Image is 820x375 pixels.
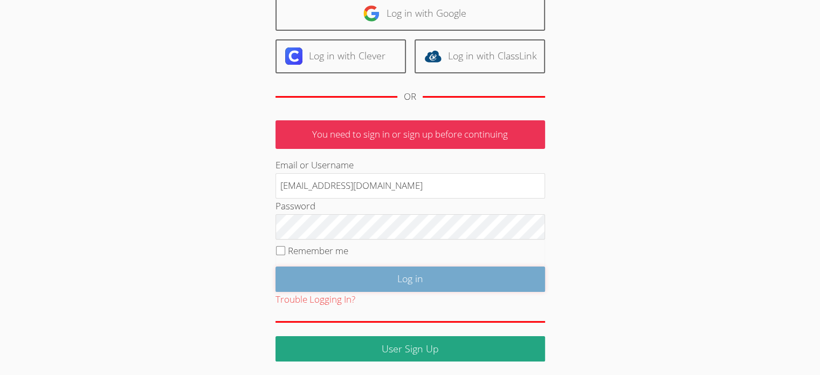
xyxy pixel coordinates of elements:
img: classlink-logo-d6bb404cc1216ec64c9a2012d9dc4662098be43eaf13dc465df04b49fa7ab582.svg [424,47,442,65]
label: Password [275,200,315,212]
label: Email or Username [275,159,354,171]
button: Trouble Logging In? [275,292,355,308]
img: google-logo-50288ca7cdecda66e5e0955fdab243c47b7ad437acaf1139b6f446037453330a.svg [363,5,380,22]
label: Remember me [288,244,348,257]
img: clever-logo-6eab21bc6e7a338710f1a6ff85c0baf02591cd810cc4098c63d3a4b26e2feb20.svg [285,47,302,65]
a: User Sign Up [275,336,545,362]
a: Log in with Clever [275,39,406,73]
div: OR [404,89,416,105]
a: Log in with ClassLink [415,39,545,73]
input: Log in [275,267,545,292]
p: You need to sign in or sign up before continuing [275,120,545,149]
